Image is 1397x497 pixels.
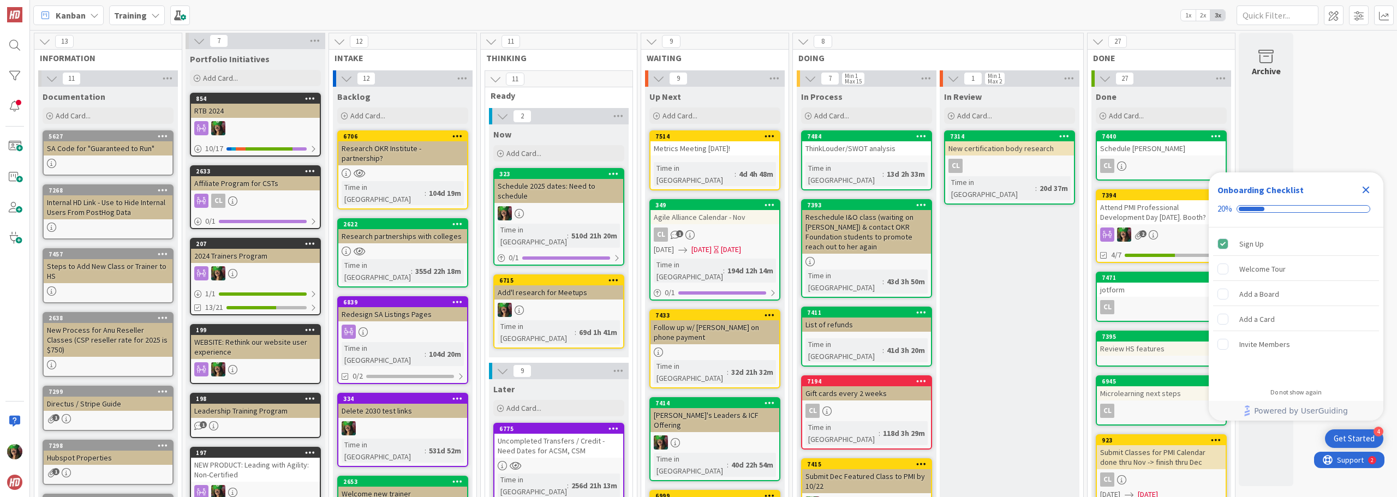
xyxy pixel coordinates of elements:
div: RTB 2024 [191,104,320,118]
div: 41d 3h 20m [884,344,928,356]
div: Add a Board [1239,288,1279,301]
span: : [723,265,725,277]
div: Checklist Container [1209,172,1383,421]
div: Max 15 [845,79,862,84]
span: 27 [1115,72,1134,85]
div: 7299Directus / Stripe Guide [44,387,172,411]
span: Add Card... [56,111,91,121]
span: Add Card... [1109,111,1144,121]
div: SL [494,303,623,317]
div: 7411 [807,309,931,316]
div: 323Schedule 2025 dates: Need to schedule [494,169,623,203]
span: In Review [944,91,982,102]
div: 7514Metrics Meeting [DATE]! [650,131,779,155]
span: [DATE] [654,244,674,255]
div: CL [654,227,668,242]
div: 2 [57,4,59,13]
div: 6706 [343,133,467,140]
div: Add a Board is incomplete. [1213,282,1379,306]
div: 510d 21h 20m [569,230,620,242]
div: Schedule 2025 dates: Need to schedule [494,179,623,203]
div: 0/1 [650,286,779,300]
div: 7394Attend PMI Professional Development Day [DATE]. Booth? [1097,190,1226,224]
div: 6775 [494,424,623,434]
div: 199 [196,326,320,334]
span: 0 / 1 [205,215,216,227]
div: Sign Up [1239,237,1264,250]
span: : [735,168,736,180]
div: Time in [GEOGRAPHIC_DATA] [498,224,567,248]
div: Internal HD Link - Use to Hide Internal Users From PostHog Data [44,195,172,219]
span: 0 / 1 [665,287,675,298]
div: 7471 [1097,273,1226,283]
div: CL [1097,472,1226,487]
div: Delete 2030 test links [338,404,467,418]
div: Review HS features [1097,342,1226,356]
div: Reschedule I&O class (waiting on [PERSON_NAME]) & contact OKR Foundation students to promote reac... [802,210,931,254]
div: 6715 [494,276,623,285]
div: List of refunds [802,318,931,332]
div: 7433Follow up w/ [PERSON_NAME] on phone payment [650,310,779,344]
div: Agile Alliance Calendar - Nov [650,210,779,224]
span: Up Next [649,91,681,102]
span: 2 [513,110,532,123]
span: In Process [801,91,843,102]
img: avatar [7,475,22,490]
div: 6945 [1102,378,1226,385]
div: CL [948,159,963,173]
span: Add Card... [350,111,385,121]
span: : [425,348,426,360]
span: 27 [1108,35,1127,48]
div: 7395Review HS features [1097,332,1226,356]
div: Checklist progress: 20% [1217,204,1375,214]
div: 323 [499,170,623,178]
div: 2622 [343,220,467,228]
div: 197NEW PRODUCT: Leading with Agility: Non-Certified [191,448,320,482]
div: Time in [GEOGRAPHIC_DATA] [342,259,411,283]
div: 2024 Trainers Program [191,249,320,263]
div: 20% [1217,204,1232,214]
div: Leadership Training Program [191,404,320,418]
div: 7394 [1097,190,1226,200]
div: 6839 [338,297,467,307]
div: 7457Steps to Add New Class or Trainer to HS [44,249,172,283]
div: CL [802,404,931,418]
span: WAITING [647,52,775,63]
img: SL [654,435,668,450]
div: 334 [343,395,467,403]
div: Invite Members is incomplete. [1213,332,1379,356]
div: 923Submit Classes for PMI Calendar done thru Nov -> finish thru Dec [1097,435,1226,469]
div: Research partnerships with colleges [338,229,467,243]
span: Done [1096,91,1117,102]
div: Invite Members [1239,338,1290,351]
span: 13 [55,35,74,48]
div: Time in [GEOGRAPHIC_DATA] [654,259,723,283]
span: 11 [62,72,81,85]
span: Now [493,129,511,140]
div: 6706 [338,131,467,141]
span: Support [23,2,50,15]
div: SL [191,121,320,135]
div: Archive [1252,64,1281,77]
span: 0/2 [353,370,363,382]
div: Time in [GEOGRAPHIC_DATA] [805,162,882,186]
div: 7395 [1097,332,1226,342]
img: SL [211,266,225,280]
div: 349 [655,201,779,209]
div: SL [650,435,779,450]
div: 2622 [338,219,467,229]
div: Time in [GEOGRAPHIC_DATA] [342,342,425,366]
span: : [567,230,569,242]
div: Close Checklist [1357,181,1375,199]
div: Schedule [PERSON_NAME] [1097,141,1226,155]
span: Portfolio Initiatives [190,53,270,64]
div: 7415Submit Dec Featured Class to PMI by 10/22 [802,459,931,493]
span: 11 [506,73,524,86]
div: 207 [191,239,320,249]
input: Quick Filter... [1237,5,1318,25]
div: CL [1100,159,1114,173]
div: 32d 21h 32m [729,366,776,378]
div: 7314 [945,131,1074,141]
div: 194d 12h 14m [725,265,776,277]
img: SL [498,206,512,220]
